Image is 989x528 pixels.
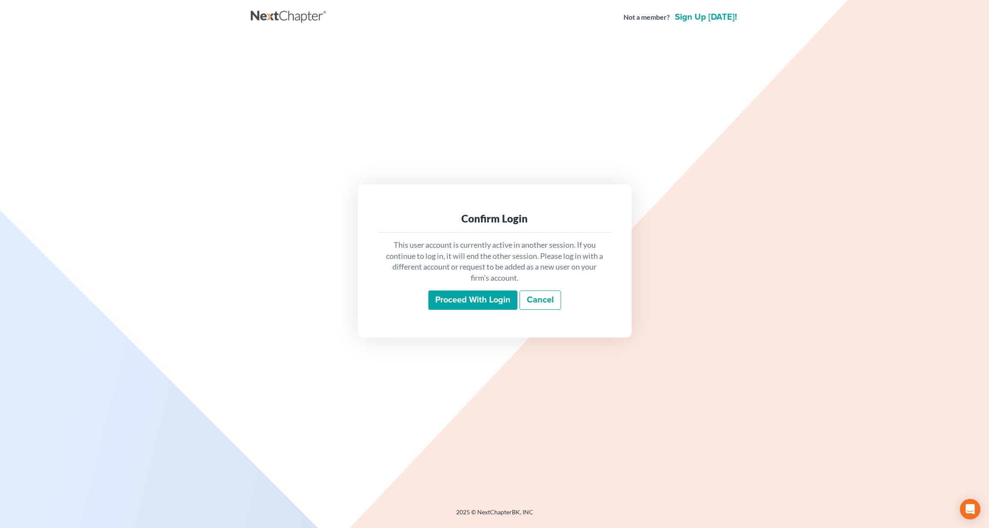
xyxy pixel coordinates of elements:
div: 2025 © NextChapterBK, INC [251,508,739,523]
input: Proceed with login [428,291,517,310]
a: Cancel [520,291,561,310]
strong: Not a member? [624,12,670,22]
div: Confirm Login [385,212,604,225]
div: Open Intercom Messenger [960,499,980,519]
p: This user account is currently active in another session. If you continue to log in, it will end ... [385,240,604,284]
a: Sign up [DATE]! [673,13,739,21]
